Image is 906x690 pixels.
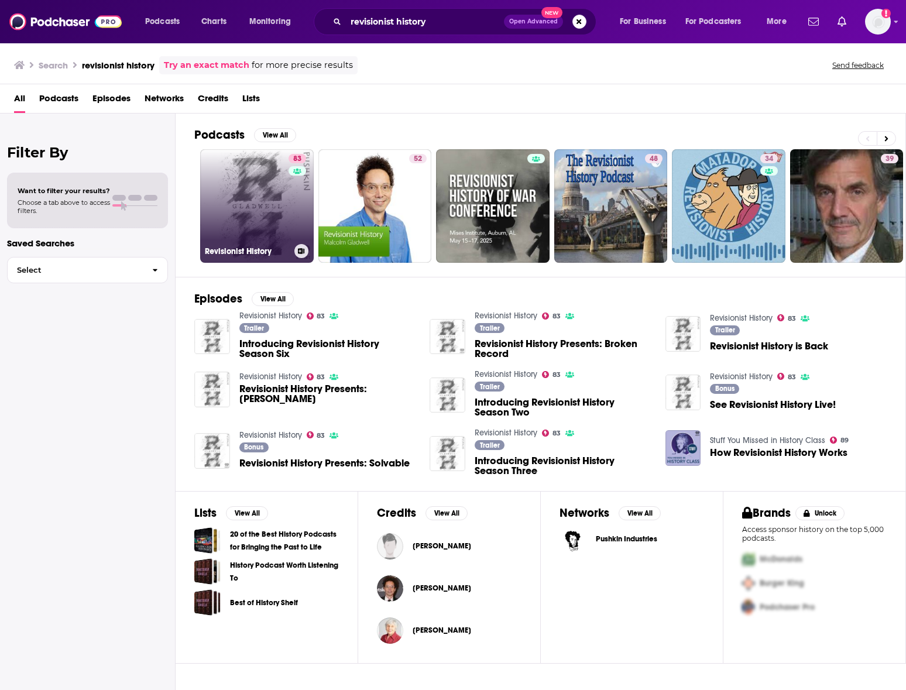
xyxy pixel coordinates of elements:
h3: revisionist history [82,60,155,71]
a: Revisionist History [239,430,302,440]
span: Podcasts [145,13,180,30]
img: Introducing Revisionist History Season Three [430,436,465,472]
img: Introducing Revisionist History Season Two [430,377,465,413]
h2: Episodes [194,291,242,306]
a: Introducing Revisionist History Season Three [475,456,651,476]
a: 34 [672,149,785,263]
span: Select [8,266,143,274]
a: Jacob Smith [377,533,403,559]
a: Revisionist History [710,313,773,323]
a: Jacob Smith [413,541,471,551]
button: View All [252,292,294,306]
h3: Search [39,60,68,71]
a: Revisionist History Presents: Solvable [239,458,410,468]
span: Want to filter your results? [18,187,110,195]
a: Revisionist History Presents: Rick Rubin [194,372,230,407]
a: 39 [881,154,898,163]
img: First Pro Logo [737,547,760,571]
h2: Podcasts [194,128,245,142]
input: Search podcasts, credits, & more... [346,12,504,31]
img: Introducing Revisionist History Season Six [194,319,230,355]
a: Best of History Shelf [230,596,298,609]
a: Pushkin Industries logoPushkin Industries [560,527,704,554]
button: open menu [678,12,759,31]
a: See Revisionist History Live! [665,375,701,410]
span: 83 [788,316,796,321]
a: Introducing Revisionist History Season Two [475,397,651,417]
span: Credits [198,89,228,113]
span: New [541,7,562,18]
button: Show profile menu [865,9,891,35]
a: CreditsView All [377,506,468,520]
span: Burger King [760,578,804,588]
span: See Revisionist History Live! [710,400,836,410]
p: Access sponsor history on the top 5,000 podcasts. [742,525,887,543]
a: 83 [307,313,325,320]
a: Revisionist History [475,311,537,321]
a: Revisionist History is Back [665,316,701,352]
button: Jacob SmithJacob Smith [377,527,521,565]
p: Saved Searches [7,238,168,249]
a: ListsView All [194,506,268,520]
h2: Credits [377,506,416,520]
button: Sheila FitzpatrickSheila Fitzpatrick [377,612,521,649]
a: Best of History Shelf [194,589,221,616]
button: View All [619,506,661,520]
a: NetworksView All [560,506,661,520]
span: Trailer [244,325,264,332]
span: Monitoring [249,13,291,30]
span: Trailer [480,325,500,332]
span: McDonalds [760,554,802,564]
span: 83 [552,372,561,377]
span: 83 [552,431,561,436]
a: PodcastsView All [194,128,296,142]
span: Lists [242,89,260,113]
span: Trailer [480,383,500,390]
a: How Revisionist History Works [665,430,701,466]
span: More [767,13,787,30]
a: Show notifications dropdown [833,12,851,32]
h2: Lists [194,506,217,520]
span: Podchaser Pro [760,602,815,612]
h2: Filter By [7,144,168,161]
a: Networks [145,89,184,113]
a: 83Revisionist History [200,149,314,263]
img: Revisionist History Presents: Solvable [194,433,230,469]
a: Episodes [92,89,131,113]
a: 39 [790,149,904,263]
h3: Revisionist History [205,246,290,256]
a: 52 [409,154,427,163]
h2: Networks [560,506,609,520]
a: History Podcast Worth Listening To [230,559,339,585]
a: 48 [554,149,668,263]
a: History Podcast Worth Listening To [194,558,221,585]
svg: Add a profile image [881,9,891,18]
img: Malcolm Gladwell [377,575,403,602]
button: Unlock [795,506,845,520]
span: 48 [650,153,658,165]
a: Stuff You Missed in History Class [710,435,825,445]
a: Revisionist History Presents: Broken Record [475,339,651,359]
a: Revisionist History [475,428,537,438]
span: For Podcasters [685,13,742,30]
span: 83 [317,433,325,438]
span: All [14,89,25,113]
span: 83 [317,314,325,319]
a: 20 of the Best History Podcasts for Bringing the Past to Life [230,528,339,554]
a: Revisionist History [475,369,537,379]
a: Revisionist History [710,372,773,382]
img: Second Pro Logo [737,571,760,595]
span: 89 [840,438,849,443]
span: Charts [201,13,227,30]
a: Podcasts [39,89,78,113]
button: View All [226,506,268,520]
a: How Revisionist History Works [710,448,847,458]
a: Try an exact match [164,59,249,72]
